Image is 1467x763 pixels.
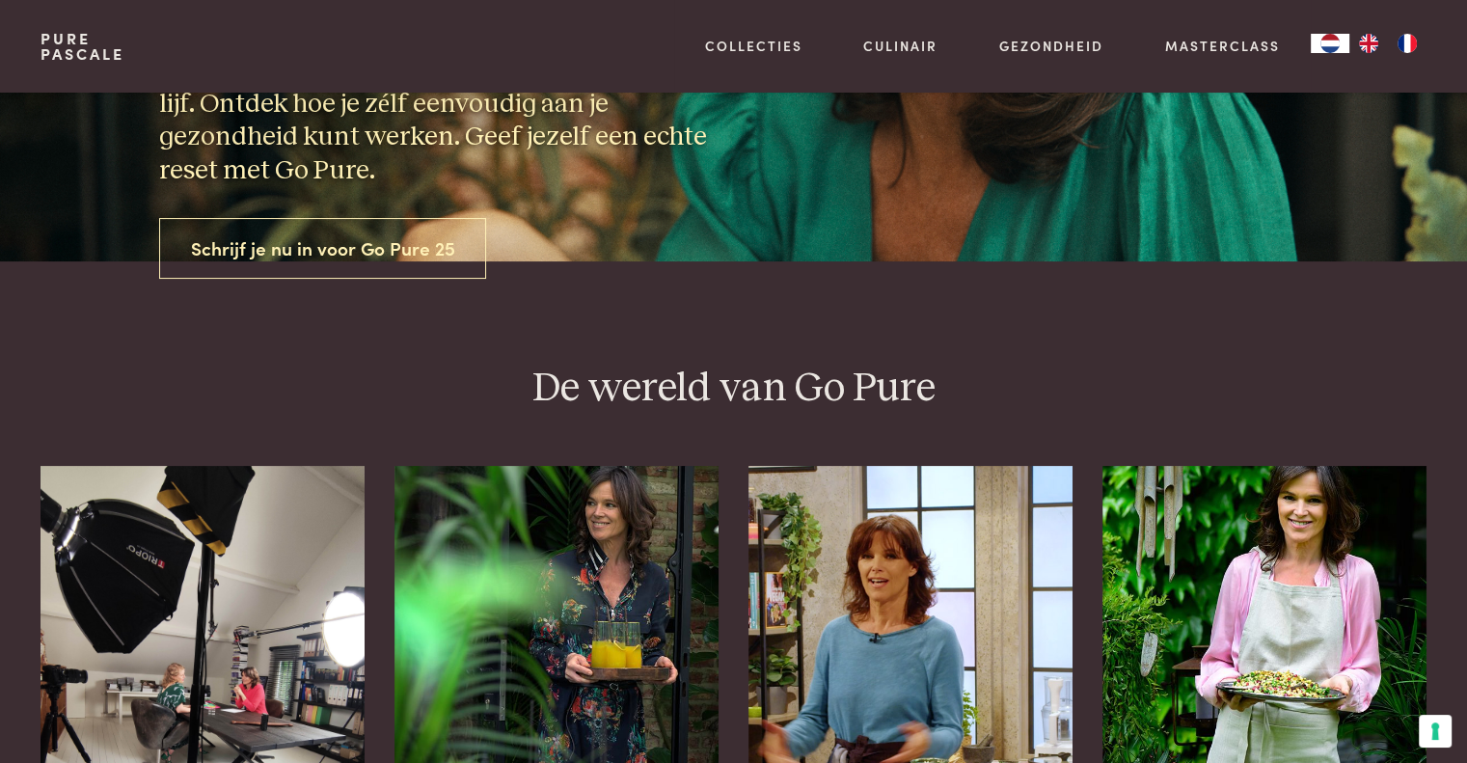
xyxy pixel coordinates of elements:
a: NL [1311,34,1349,53]
a: Collecties [705,36,802,56]
a: Masterclass [1165,36,1280,56]
a: FR [1388,34,1426,53]
aside: Language selected: Nederlands [1311,34,1426,53]
h3: Meer energie, minder honger en een gezonder lijf. Ontdek hoe je zélf eenvoudig aan je gezondheid ... [159,54,719,187]
button: Uw voorkeuren voor toestemming voor trackingtechnologieën [1419,715,1452,748]
a: Gezondheid [999,36,1103,56]
div: Language [1311,34,1349,53]
a: Schrijf je nu in voor Go Pure 25 [159,218,487,279]
a: PurePascale [41,31,124,62]
ul: Language list [1349,34,1426,53]
h2: De wereld van Go Pure [41,364,1426,415]
a: EN [1349,34,1388,53]
a: Culinair [863,36,937,56]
